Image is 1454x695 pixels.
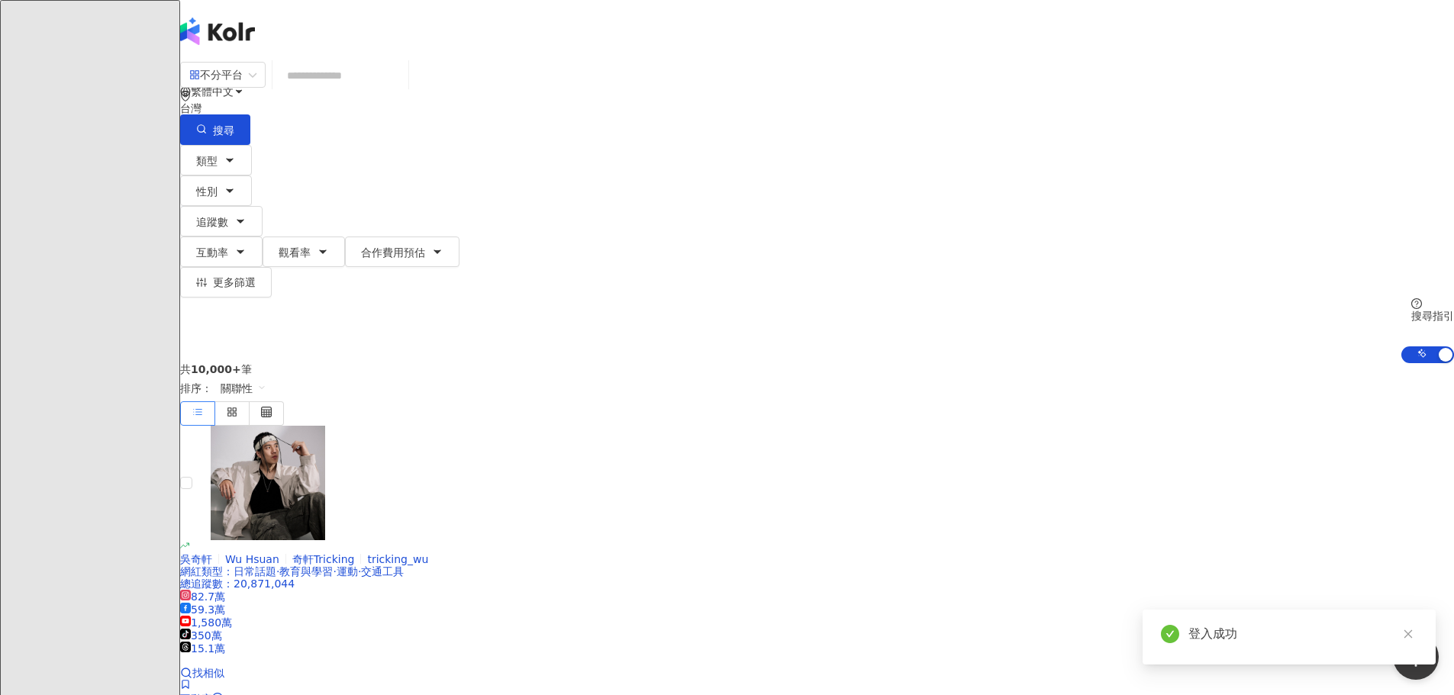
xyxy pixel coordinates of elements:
span: 日常話題 [234,565,276,578]
div: 排序： [180,375,1454,401]
span: · [276,565,279,578]
div: 登入成功 [1188,625,1417,643]
span: check-circle [1161,625,1179,643]
div: 不分平台 [189,63,243,87]
span: · [358,565,361,578]
span: 觀看率 [279,246,311,259]
span: Wu Hsuan [225,553,279,565]
span: 運動 [337,565,358,578]
button: 觀看率 [263,236,345,267]
span: appstore [189,69,200,80]
div: 台灣 [180,102,1454,114]
span: close [1403,629,1414,639]
img: KOL Avatar [211,426,325,540]
span: 10,000+ [191,363,241,375]
div: 共 筆 [180,363,1454,375]
span: 吳奇軒 [180,553,212,565]
span: question-circle [1411,298,1422,309]
button: 類型 [180,145,252,175]
button: 合作費用預估 [345,236,459,267]
span: 奇軒Tricking [292,553,355,565]
div: 網紅類型 ： [180,565,1454,578]
span: 找相似 [192,667,224,679]
img: logo [180,18,255,45]
span: 類型 [196,155,218,167]
span: 1,580萬 [180,616,232,629]
button: 更多篩選 [180,267,272,298]
span: 搜尋 [213,124,234,137]
a: 找相似 [180,667,224,679]
span: 互動率 [196,246,228,259]
span: 性別 [196,185,218,198]
span: 合作費用預估 [361,246,425,259]
div: 總追蹤數 ： 20,871,044 [180,578,1454,590]
span: 更多篩選 [213,276,256,288]
span: 關聯性 [221,376,266,401]
span: tricking_wu [367,553,428,565]
span: 82.7萬 [180,590,225,603]
span: 追蹤數 [196,216,228,228]
span: 15.1萬 [180,642,225,655]
span: 350萬 [180,629,222,642]
button: 搜尋 [180,114,250,145]
span: 教育與學習 [279,565,333,578]
button: 追蹤數 [180,206,263,236]
button: 互動率 [180,236,263,267]
button: 性別 [180,175,252,206]
span: 交通工具 [361,565,404,578]
div: 搜尋指引 [1411,310,1454,322]
span: · [333,565,336,578]
span: 59.3萬 [180,603,225,616]
span: environment [180,91,191,101]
